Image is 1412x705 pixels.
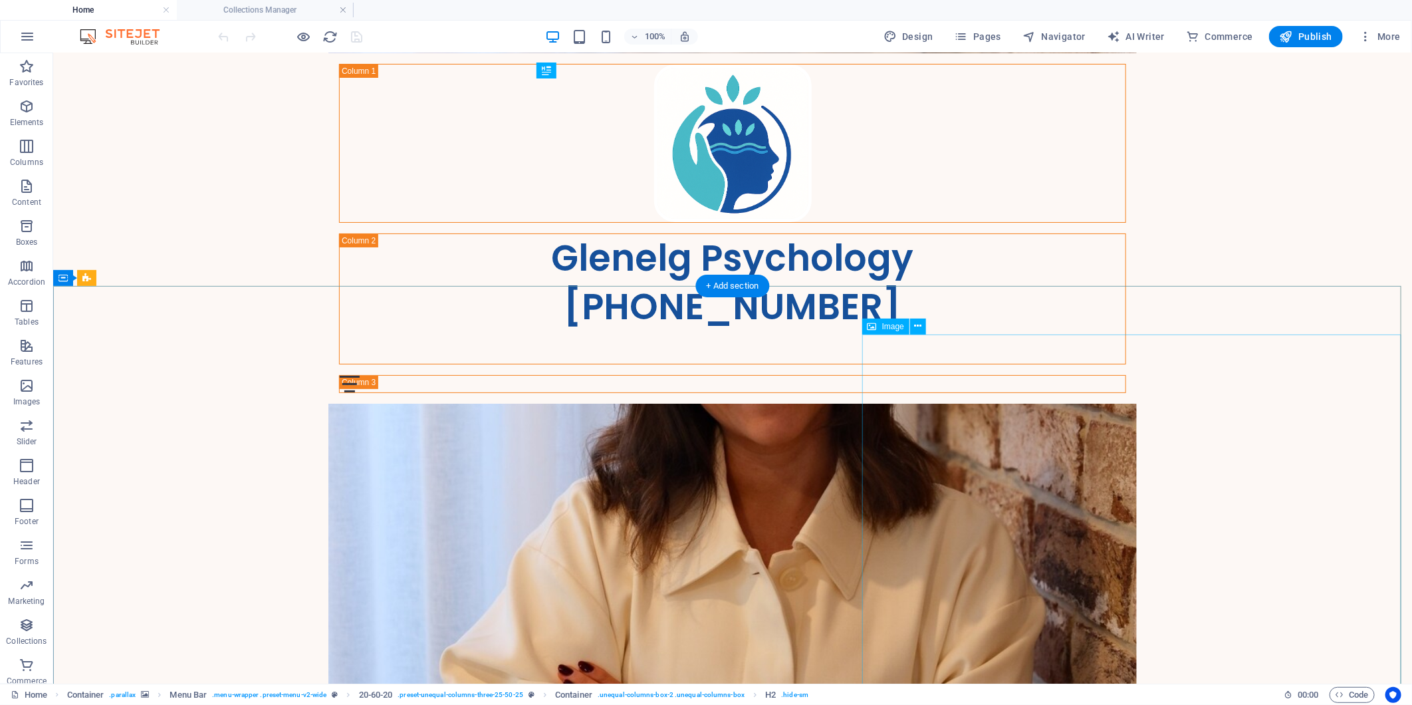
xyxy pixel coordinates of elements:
i: This element is a customizable preset [529,691,534,698]
button: Pages [949,26,1006,47]
p: Commerce [7,676,47,686]
i: On resize automatically adjust zoom level to fit chosen device. [679,31,691,43]
span: Navigator [1022,30,1086,43]
p: Images [13,396,41,407]
h6: 100% [644,29,665,45]
span: . unequal-columns-box-2 .unequal-columns-box [598,687,745,703]
i: This element contains a background [141,691,149,698]
button: Navigator [1017,26,1091,47]
i: This element is a customizable preset [332,691,338,698]
span: Image [882,323,904,331]
p: Favorites [9,77,43,88]
span: . preset-unequal-columns-three-25-50-25 [398,687,523,703]
button: Commerce [1181,26,1258,47]
button: reload [322,29,338,45]
button: Usercentrics [1385,687,1401,703]
p: Boxes [16,237,38,247]
span: . menu-wrapper .preset-menu-v2-wide [212,687,326,703]
span: Commerce [1186,30,1253,43]
h6: Session time [1284,687,1319,703]
div: + Add section [696,275,770,297]
span: . parallax [109,687,136,703]
span: AI Writer [1107,30,1165,43]
i: Reload page [323,29,338,45]
span: Click to select. Double-click to edit [555,687,592,703]
span: More [1359,30,1401,43]
span: Design [883,30,933,43]
button: Code [1330,687,1375,703]
button: 100% [624,29,671,45]
span: : [1307,690,1309,700]
button: Click here to leave preview mode and continue editing [296,29,312,45]
p: Slider [17,436,37,447]
div: Design (Ctrl+Alt+Y) [878,26,939,47]
span: Click to select. Double-click to edit [170,687,207,703]
p: Elements [10,117,44,128]
button: Design [878,26,939,47]
p: Content [12,197,41,208]
p: Features [11,356,43,367]
button: Publish [1269,26,1343,47]
span: Click to select. Double-click to edit [67,687,104,703]
a: Click to cancel selection. Double-click to open Pages [11,687,47,703]
span: Pages [955,30,1001,43]
span: Click to select. Double-click to edit [765,687,776,703]
p: Marketing [8,596,45,607]
p: Tables [15,317,39,327]
button: More [1353,26,1406,47]
span: Code [1336,687,1369,703]
nav: breadcrumb [67,687,809,703]
img: Editor Logo [76,29,176,45]
p: Collections [6,636,47,646]
p: Header [13,476,40,487]
span: 00 00 [1298,687,1318,703]
p: Footer [15,516,39,527]
span: . hide-sm [781,687,808,703]
p: Accordion [8,277,45,287]
span: Click to select. Double-click to edit [359,687,393,703]
p: Forms [15,556,39,567]
button: AI Writer [1102,26,1170,47]
h4: Collections Manager [177,3,354,17]
span: Publish [1280,30,1332,43]
p: Columns [10,157,43,168]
